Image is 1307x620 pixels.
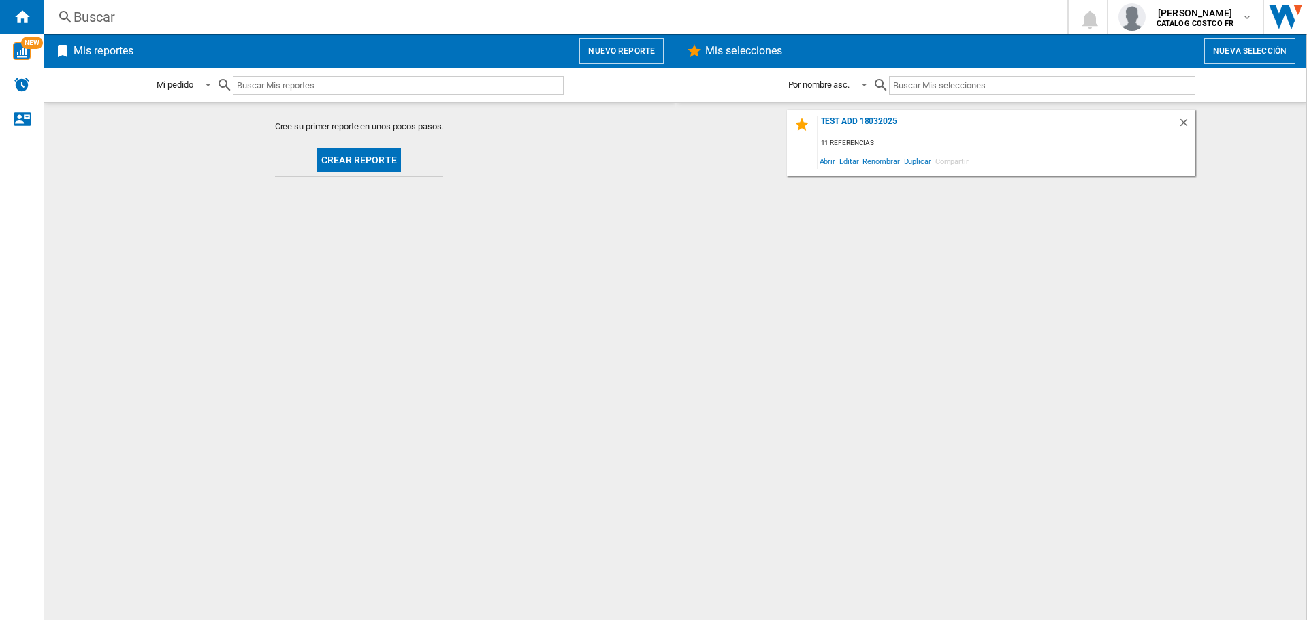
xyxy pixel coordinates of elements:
span: Renombrar [860,152,901,170]
span: [PERSON_NAME] [1157,6,1233,20]
div: Buscar [74,7,1032,27]
div: 11 referencias [818,135,1195,152]
button: Nueva selección [1204,38,1295,64]
div: Mi pedido [157,80,193,90]
span: Cree su primer reporte en unos pocos pasos. [275,120,444,133]
button: Crear reporte [317,148,401,172]
b: CATALOG COSTCO FR [1157,19,1233,28]
span: Duplicar [902,152,933,170]
img: alerts-logo.svg [14,76,30,93]
div: Por nombre asc. [788,80,850,90]
img: wise-card.svg [13,42,31,60]
span: NEW [21,37,43,49]
input: Buscar Mis selecciones [889,76,1195,95]
input: Buscar Mis reportes [233,76,564,95]
img: profile.jpg [1118,3,1146,31]
span: Editar [837,152,860,170]
h2: Mis reportes [71,38,136,64]
button: Nuevo reporte [579,38,664,64]
div: Borrar [1178,116,1195,135]
span: Compartir [933,152,971,170]
div: Test add 18032025 [818,116,1178,135]
h2: Mis selecciones [703,38,786,64]
span: Abrir [818,152,838,170]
